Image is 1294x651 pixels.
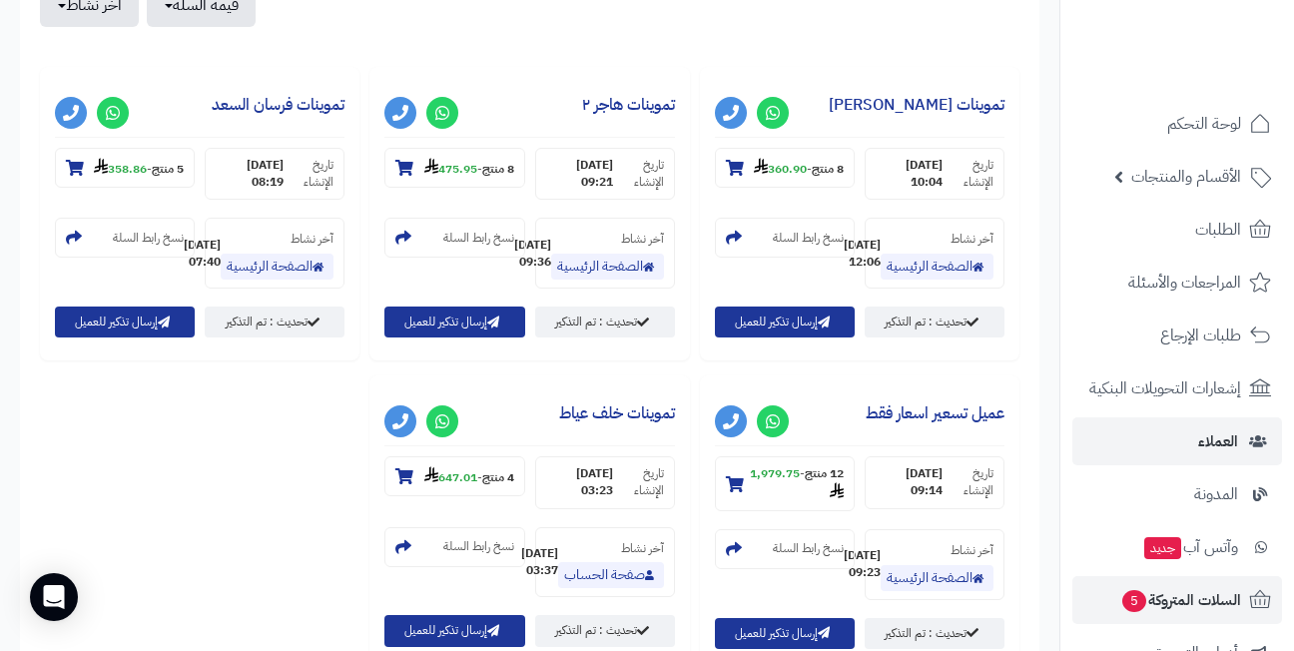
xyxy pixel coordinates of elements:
section: 12 منتج-1,979.75 [715,456,855,511]
strong: 8 منتج [812,160,844,178]
a: إشعارات التحويلات البنكية [1072,364,1282,412]
a: الصفحة الرئيسية [221,254,333,280]
small: نسخ رابط السلة [773,540,844,557]
small: آخر نشاط [291,230,333,248]
strong: [DATE] 09:36 [514,237,551,271]
button: إرسال تذكير للعميل [715,307,855,337]
small: تاريخ الإنشاء [613,465,664,499]
section: 8 منتج-360.90 [715,148,855,188]
button: إرسال تذكير للعميل [384,307,524,337]
small: - [424,158,514,178]
strong: [DATE] 09:14 [876,465,944,499]
strong: [DATE] 08:19 [216,157,284,191]
small: تاريخ الإنشاء [284,157,334,191]
small: آخر نشاط [621,230,664,248]
span: طلبات الإرجاع [1160,322,1241,349]
a: تحديث : تم التذكير [865,307,1004,337]
section: 5 منتج-358.86 [55,148,195,188]
a: الطلبات [1072,206,1282,254]
a: تحديث : تم التذكير [535,307,675,337]
a: تموينات [PERSON_NAME] [829,93,1004,117]
a: العملاء [1072,417,1282,465]
strong: [DATE] 10:04 [876,157,944,191]
span: لوحة التحكم [1167,110,1241,138]
small: تاريخ الإنشاء [943,465,993,499]
button: إرسال تذكير للعميل [715,618,855,649]
a: تموينات هاجر ٢ [582,93,675,117]
span: المراجعات والأسئلة [1128,269,1241,297]
a: تموينات فرسان السعد [212,93,344,117]
strong: [DATE] 09:21 [546,157,614,191]
small: آخر نشاط [621,539,664,557]
span: الطلبات [1195,216,1241,244]
a: وآتس آبجديد [1072,523,1282,571]
small: نسخ رابط السلة [443,230,514,247]
section: نسخ رابط السلة [715,529,855,569]
span: السلات المتروكة [1120,586,1241,614]
button: إرسال تذكير للعميل [55,307,195,337]
span: جديد [1144,537,1181,559]
a: تحديث : تم التذكير [205,307,344,337]
section: نسخ رابط السلة [715,218,855,258]
strong: 5 منتج [152,160,184,178]
strong: 475.95 [424,160,477,178]
small: تاريخ الإنشاء [613,157,664,191]
strong: [DATE] 03:23 [546,465,614,499]
small: - [94,158,184,178]
span: 5 [1122,590,1146,612]
small: - [424,466,514,486]
div: Open Intercom Messenger [30,573,78,621]
small: تاريخ الإنشاء [943,157,993,191]
strong: [DATE] 07:40 [184,237,221,271]
button: إرسال تذكير للعميل [384,615,524,646]
small: آخر نشاط [951,230,993,248]
strong: 1,979.75 [750,464,844,502]
a: تحديث : تم التذكير [865,618,1004,649]
small: - [754,158,844,178]
small: نسخ رابط السلة [443,538,514,555]
a: تحديث : تم التذكير [535,615,675,646]
strong: 8 منتج [482,160,514,178]
a: لوحة التحكم [1072,100,1282,148]
small: - [744,465,844,502]
small: آخر نشاط [951,541,993,559]
strong: [DATE] 03:37 [521,545,558,579]
span: وآتس آب [1142,533,1238,561]
strong: 4 منتج [482,468,514,486]
span: المدونة [1194,480,1238,508]
section: نسخ رابط السلة [384,218,524,258]
a: المدونة [1072,470,1282,518]
a: عميل تسعير اسعار فقط [866,401,1004,425]
span: العملاء [1198,427,1238,455]
strong: 647.01 [424,468,477,486]
section: 8 منتج-475.95 [384,148,524,188]
a: طلبات الإرجاع [1072,312,1282,359]
span: إشعارات التحويلات البنكية [1089,374,1241,402]
section: نسخ رابط السلة [55,218,195,258]
strong: 358.86 [94,160,147,178]
strong: [DATE] 12:06 [844,237,881,271]
a: المراجعات والأسئلة [1072,259,1282,307]
section: نسخ رابط السلة [384,527,524,567]
section: 4 منتج-647.01 [384,456,524,496]
a: الصفحة الرئيسية [551,254,664,280]
a: الصفحة الرئيسية [881,565,993,591]
strong: [DATE] 09:23 [844,547,881,581]
small: نسخ رابط السلة [113,230,184,247]
small: نسخ رابط السلة [773,230,844,247]
span: الأقسام والمنتجات [1131,163,1241,191]
strong: 360.90 [754,160,807,178]
a: صفحة الحساب [558,562,664,588]
strong: 12 منتج [805,464,844,482]
a: تموينات خلف عياط [559,401,675,425]
a: الصفحة الرئيسية [881,254,993,280]
a: السلات المتروكة5 [1072,576,1282,624]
